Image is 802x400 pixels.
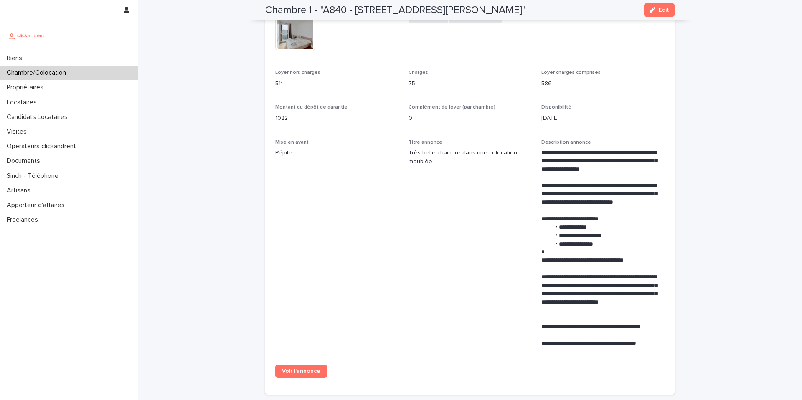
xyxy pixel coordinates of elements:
[409,140,442,145] span: Titre annonce
[275,140,309,145] span: Mise en avant
[541,114,665,123] p: [DATE]
[644,3,675,17] button: Edit
[275,149,398,157] p: Pépite
[282,368,320,374] span: Voir l'annonce
[275,114,398,123] p: 1022
[3,113,74,121] p: Candidats Locataires
[541,70,601,75] span: Loyer charges comprises
[409,114,532,123] p: 0
[3,54,29,62] p: Biens
[265,4,525,16] h2: Chambre 1 - "A840 - [STREET_ADDRESS][PERSON_NAME]"
[541,105,571,110] span: Disponibilité
[275,105,348,110] span: Montant du dépôt de garantie
[659,7,669,13] span: Edit
[409,149,532,166] p: Très belle chambre dans une colocation meublée
[409,70,428,75] span: Charges
[3,201,71,209] p: Apporteur d'affaires
[3,128,33,136] p: Visites
[275,365,327,378] a: Voir l'annonce
[409,105,495,110] span: Complément de loyer (par chambre)
[7,27,47,44] img: UCB0brd3T0yccxBKYDjQ
[541,79,665,88] p: 586
[3,99,43,106] p: Locataires
[3,69,73,77] p: Chambre/Colocation
[275,79,398,88] p: 511
[3,157,47,165] p: Documents
[3,142,83,150] p: Operateurs clickandrent
[3,84,50,91] p: Propriétaires
[275,70,320,75] span: Loyer hors charges
[541,140,591,145] span: Description annonce
[3,187,37,195] p: Artisans
[3,172,65,180] p: Sinch - Téléphone
[3,216,45,224] p: Freelances
[409,79,532,88] p: 75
